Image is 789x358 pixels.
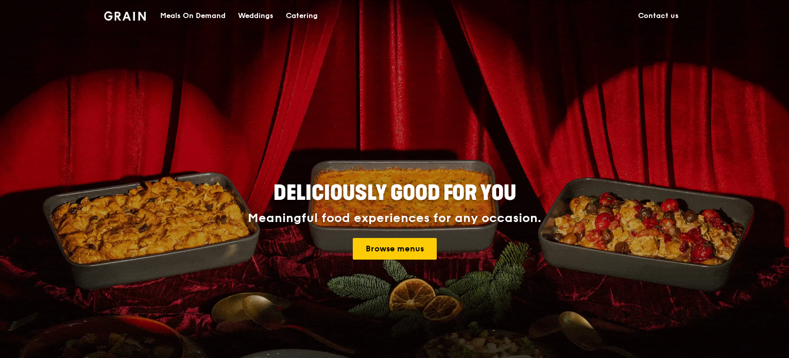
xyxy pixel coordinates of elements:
[273,181,516,206] span: Deliciously good for you
[232,1,280,31] a: Weddings
[280,1,324,31] a: Catering
[160,1,226,31] div: Meals On Demand
[238,1,273,31] div: Weddings
[632,1,685,31] a: Contact us
[286,1,318,31] div: Catering
[353,238,437,260] a: Browse menus
[209,211,580,226] div: Meaningful food experiences for any occasion.
[104,11,146,21] img: Grain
